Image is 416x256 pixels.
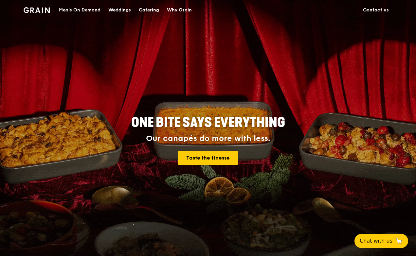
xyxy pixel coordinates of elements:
div: Meals On Demand [59,0,100,20]
button: Chat with us🦙 [354,234,408,248]
div: Why Grain [167,0,192,20]
span: ONE BITE SAYS EVERYTHING [131,115,285,130]
a: Weddings [104,0,135,20]
span: 🦙 [395,237,403,245]
a: Catering [135,0,163,20]
img: Grain [24,7,50,13]
a: Contact us [359,0,393,20]
div: Catering [139,0,159,20]
a: Taste the finesse [178,151,238,165]
a: Why Grain [163,0,196,20]
div: Our canapés do more with less. [90,134,326,143]
div: Weddings [108,0,131,20]
span: Chat with us [360,237,392,245]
